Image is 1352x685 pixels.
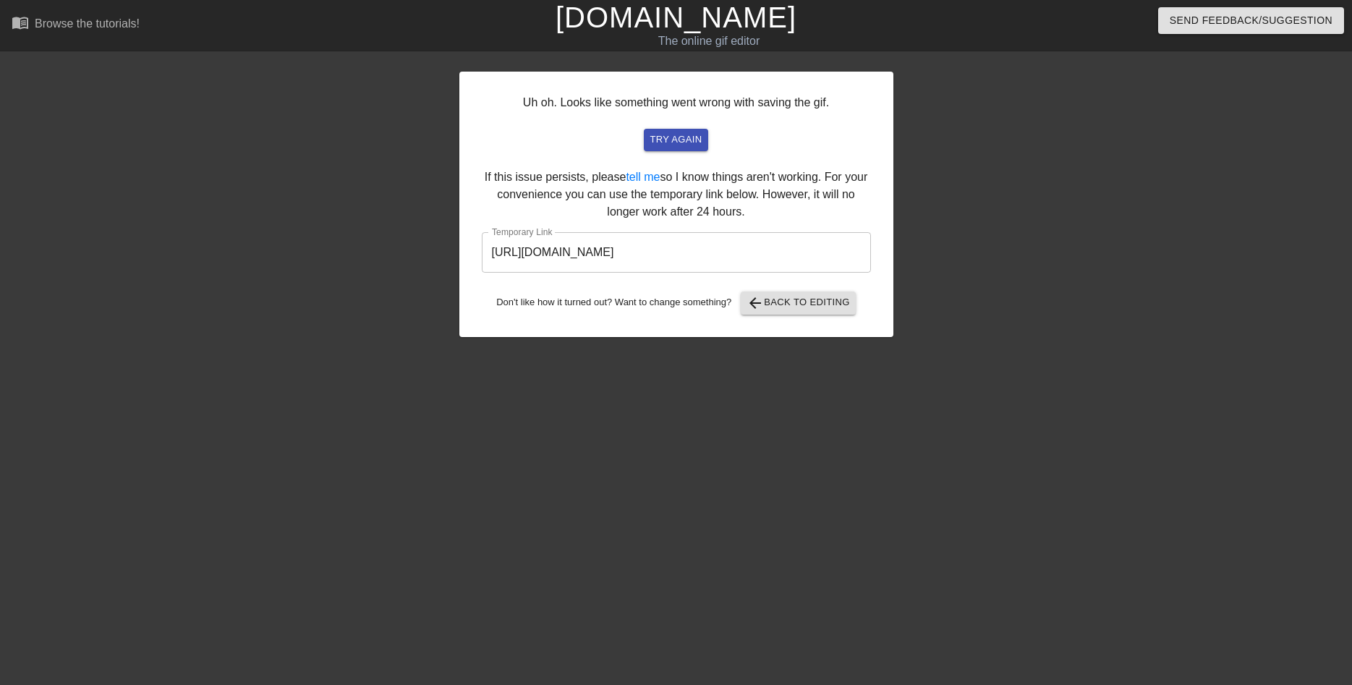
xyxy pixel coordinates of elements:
[12,14,29,31] span: menu_book
[741,292,856,315] button: Back to Editing
[12,14,140,36] a: Browse the tutorials!
[650,132,702,148] span: try again
[747,294,850,312] span: Back to Editing
[482,292,871,315] div: Don't like how it turned out? Want to change something?
[626,171,660,183] a: tell me
[556,1,796,33] a: [DOMAIN_NAME]
[35,17,140,30] div: Browse the tutorials!
[1158,7,1344,34] button: Send Feedback/Suggestion
[459,72,893,337] div: Uh oh. Looks like something went wrong with saving the gif. If this issue persists, please so I k...
[747,294,764,312] span: arrow_back
[458,33,960,50] div: The online gif editor
[482,232,871,273] input: bare
[644,129,707,151] button: try again
[1170,12,1332,30] span: Send Feedback/Suggestion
